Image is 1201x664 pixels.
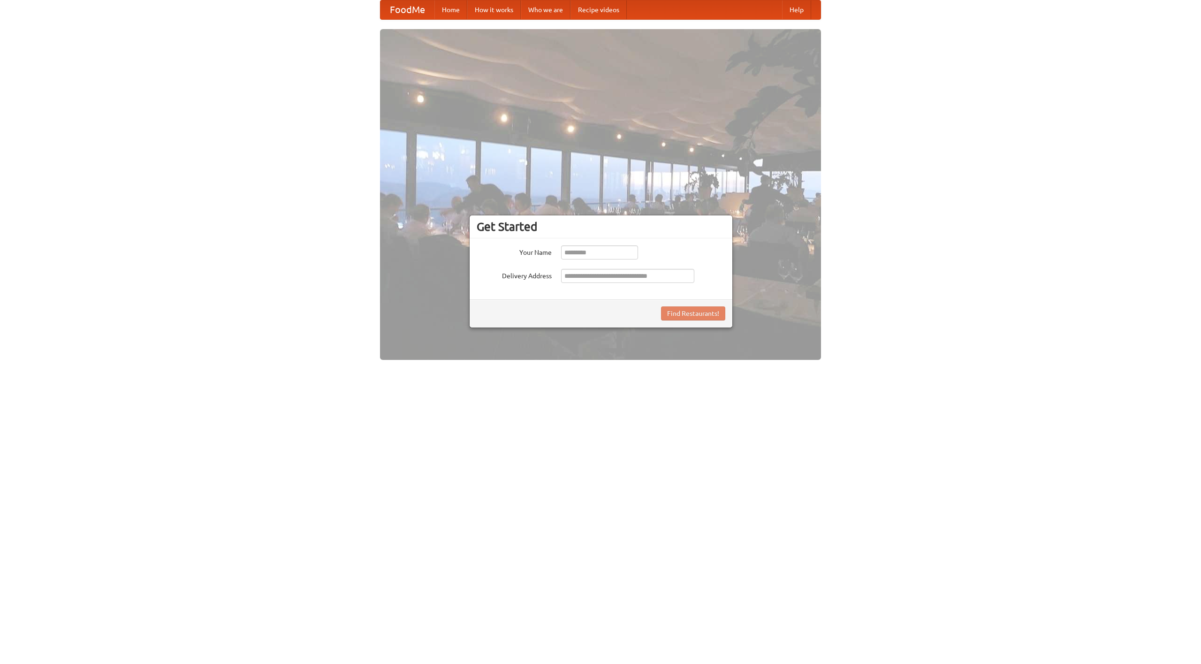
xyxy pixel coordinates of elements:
a: Who we are [521,0,570,19]
label: Your Name [477,245,552,257]
a: How it works [467,0,521,19]
a: Home [434,0,467,19]
h3: Get Started [477,220,725,234]
button: Find Restaurants! [661,306,725,321]
label: Delivery Address [477,269,552,281]
a: Help [782,0,811,19]
a: Recipe videos [570,0,627,19]
a: FoodMe [380,0,434,19]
